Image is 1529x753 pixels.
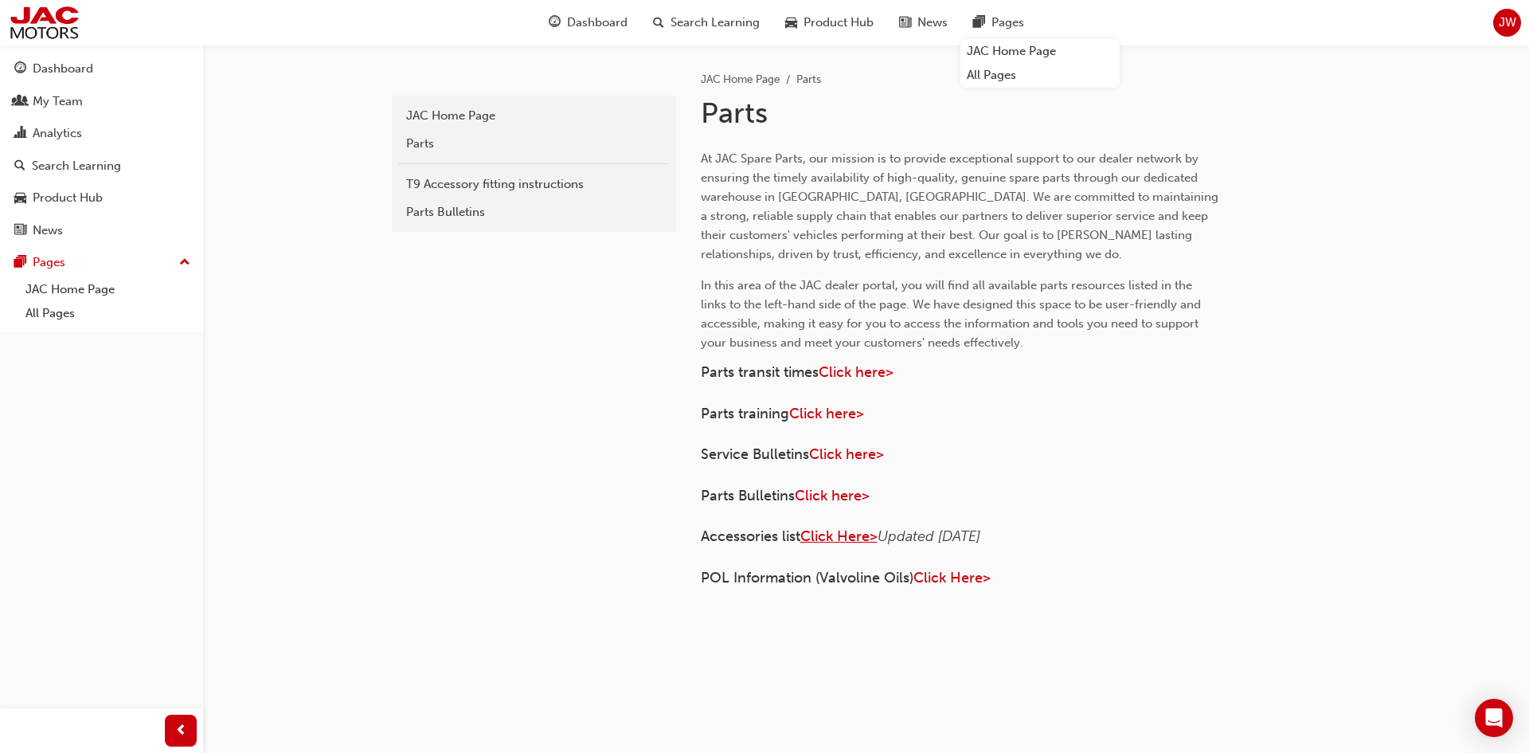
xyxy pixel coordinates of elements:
[960,63,1120,88] a: All Pages
[6,54,197,84] a: Dashboard
[789,405,864,422] a: Click here>
[536,6,640,39] a: guage-iconDashboard
[701,96,1223,131] h1: Parts
[19,277,197,302] a: JAC Home Page
[795,487,870,504] a: Click here>
[6,248,197,277] button: Pages
[796,71,821,89] li: Parts
[701,405,789,422] span: Parts training
[701,363,819,381] span: Parts transit times
[653,13,664,33] span: search-icon
[1475,699,1513,737] div: Open Intercom Messenger
[14,159,25,174] span: search-icon
[567,14,628,32] span: Dashboard
[917,14,948,32] span: News
[398,198,669,226] a: Parts Bulletins
[960,39,1120,64] a: JAC Home Page
[14,62,26,76] span: guage-icon
[640,6,772,39] a: search-iconSearch Learning
[6,119,197,148] a: Analytics
[819,363,894,381] a: Click here>
[14,95,26,109] span: people-icon
[701,569,913,586] span: POL Information (Valvoline Oils)
[33,189,103,207] div: Product Hub
[8,5,80,41] img: jac-portal
[1493,9,1521,37] button: JW
[19,301,197,326] a: All Pages
[33,60,93,78] div: Dashboard
[701,73,780,86] a: JAC Home Page
[899,13,911,33] span: news-icon
[701,527,800,545] span: Accessories list
[179,253,190,273] span: up-icon
[406,107,661,125] div: JAC Home Page
[33,92,83,111] div: My Team
[33,124,82,143] div: Analytics
[33,253,65,272] div: Pages
[549,13,561,33] span: guage-icon
[33,222,63,240] div: News
[701,151,1222,261] span: At JAC Spare Parts, our mission is to provide exceptional support to our dealer network by ensuri...
[406,203,661,222] div: Parts Bulletins
[886,6,960,39] a: news-iconNews
[804,14,874,32] span: Product Hub
[991,14,1024,32] span: Pages
[800,527,878,545] a: Click Here>
[14,256,26,270] span: pages-icon
[701,487,795,504] span: Parts Bulletins
[701,278,1204,350] span: In this area of the JAC dealer portal, you will find all available parts resources listed in the ...
[6,151,197,181] a: Search Learning
[14,127,26,141] span: chart-icon
[398,130,669,158] a: Parts
[913,569,991,586] a: Click Here>
[772,6,886,39] a: car-iconProduct Hub
[809,445,884,463] a: Click here>
[32,157,121,175] div: Search Learning
[14,224,26,238] span: news-icon
[406,135,661,153] div: Parts
[6,87,197,116] a: My Team
[960,6,1037,39] a: pages-iconPages
[6,183,197,213] a: Product Hub
[1499,14,1516,32] span: JW
[671,14,760,32] span: Search Learning
[406,175,661,194] div: T9 Accessory fitting instructions
[6,51,197,248] button: DashboardMy TeamAnalyticsSearch LearningProduct HubNews
[175,721,187,741] span: prev-icon
[973,13,985,33] span: pages-icon
[398,102,669,130] a: JAC Home Page
[398,171,669,198] a: T9 Accessory fitting instructions
[878,527,980,545] span: Updated [DATE]
[6,216,197,245] a: News
[701,445,809,463] span: Service Bulletins
[14,191,26,206] span: car-icon
[785,13,797,33] span: car-icon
